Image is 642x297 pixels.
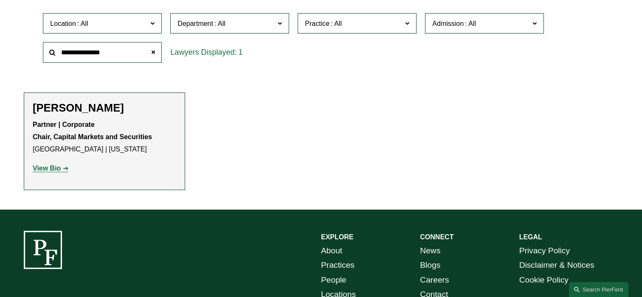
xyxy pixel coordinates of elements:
[321,233,353,241] strong: EXPLORE
[420,244,440,258] a: News
[519,273,569,288] a: Cookie Policy
[569,282,628,297] a: Search this site
[321,258,355,273] a: Practices
[321,244,342,258] a: About
[33,165,61,172] strong: View Bio
[432,20,464,27] span: Admission
[238,48,242,56] span: 1
[519,233,542,241] strong: LEGAL
[177,20,213,27] span: Department
[420,273,449,288] a: Careers
[50,20,76,27] span: Location
[33,119,176,155] p: [GEOGRAPHIC_DATA] | [US_STATE]
[519,258,594,273] a: Disclaimer & Notices
[33,121,152,140] strong: Partner | Corporate Chair, Capital Markets and Securities
[321,273,346,288] a: People
[33,101,176,115] h2: [PERSON_NAME]
[420,258,440,273] a: Blogs
[33,165,68,172] a: View Bio
[305,20,329,27] span: Practice
[519,244,570,258] a: Privacy Policy
[420,233,453,241] strong: CONNECT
